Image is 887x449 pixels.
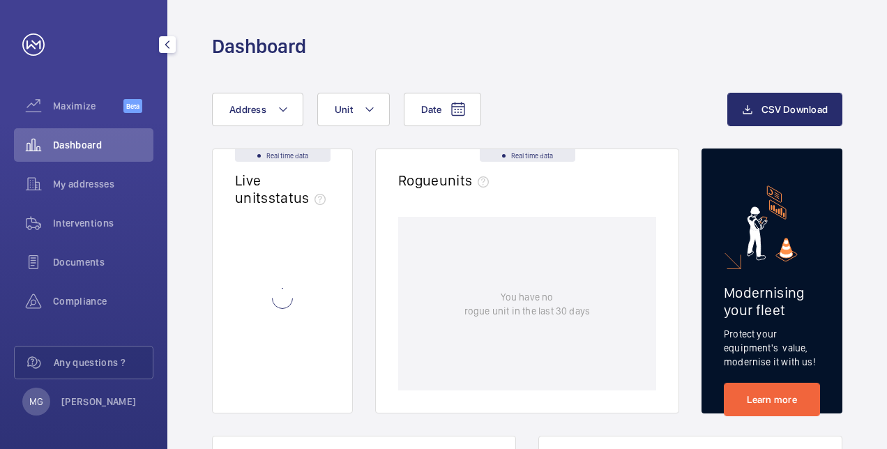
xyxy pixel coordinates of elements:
button: Date [404,93,481,126]
span: Unit [335,104,353,115]
span: My addresses [53,177,153,191]
div: Real time data [235,149,331,162]
span: Documents [53,255,153,269]
div: Real time data [480,149,575,162]
span: units [439,172,495,189]
span: Maximize [53,99,123,113]
span: Date [421,104,441,115]
h2: Rogue [398,172,494,189]
p: Protect your equipment's value, modernise it with us! [724,327,820,369]
img: marketing-card.svg [747,185,798,261]
p: MG [29,395,43,409]
span: Interventions [53,216,153,230]
h1: Dashboard [212,33,306,59]
h2: Modernising your fleet [724,284,820,319]
p: You have no rogue unit in the last 30 days [464,290,590,318]
span: status [268,189,332,206]
button: Address [212,93,303,126]
span: Address [229,104,266,115]
span: Compliance [53,294,153,308]
span: CSV Download [761,104,828,115]
span: Beta [123,99,142,113]
button: Unit [317,93,390,126]
span: Any questions ? [54,356,153,370]
span: Dashboard [53,138,153,152]
p: [PERSON_NAME] [61,395,137,409]
button: CSV Download [727,93,842,126]
h2: Live units [235,172,331,206]
a: Learn more [724,383,820,416]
